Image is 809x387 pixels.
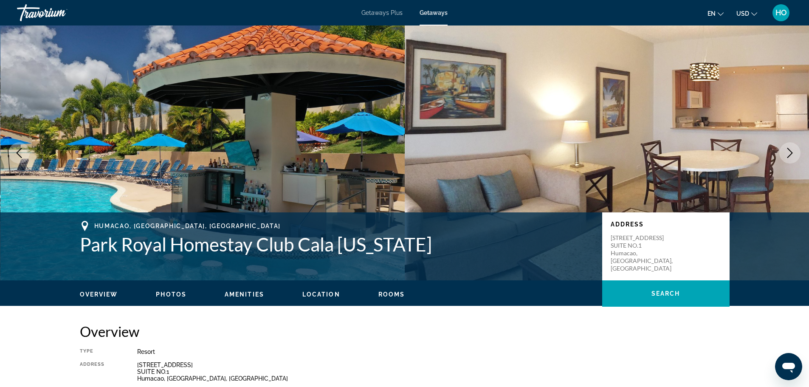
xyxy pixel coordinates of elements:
span: Search [651,290,680,297]
button: Rooms [378,291,405,298]
button: Change language [708,7,724,20]
button: Location [302,291,340,298]
h1: Park Royal Homestay Club Cala [US_STATE] [80,233,594,255]
iframe: Button to launch messaging window [775,353,802,380]
h2: Overview [80,323,730,340]
div: Resort [137,348,730,355]
button: Amenities [225,291,264,298]
button: Search [602,280,730,307]
a: Getaways Plus [361,9,403,16]
span: Location [302,291,340,298]
span: en [708,10,716,17]
a: Travorium [17,2,102,24]
button: Next image [779,142,801,164]
span: HO [775,8,787,17]
div: [STREET_ADDRESS] SUITE NO.1 Humacao, [GEOGRAPHIC_DATA], [GEOGRAPHIC_DATA] [137,362,730,382]
span: Overview [80,291,118,298]
p: [STREET_ADDRESS] SUITE NO.1 Humacao, [GEOGRAPHIC_DATA], [GEOGRAPHIC_DATA] [611,234,679,272]
span: Humacao, [GEOGRAPHIC_DATA], [GEOGRAPHIC_DATA] [94,223,281,229]
button: Previous image [8,142,30,164]
a: Getaways [420,9,448,16]
p: Address [611,221,721,228]
button: Change currency [736,7,757,20]
span: Photos [156,291,186,298]
button: Photos [156,291,186,298]
div: Type [80,348,116,355]
div: Address [80,362,116,382]
span: Rooms [378,291,405,298]
span: Amenities [225,291,264,298]
button: Overview [80,291,118,298]
button: User Menu [770,4,792,22]
span: USD [736,10,749,17]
